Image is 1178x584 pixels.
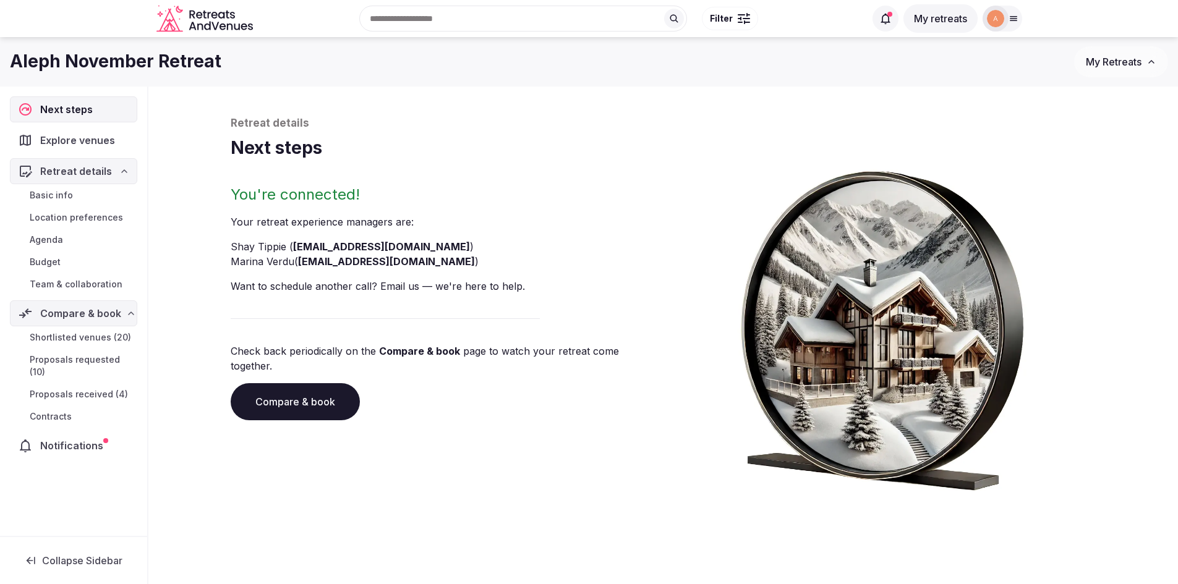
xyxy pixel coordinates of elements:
a: Shortlisted venues (20) [10,329,137,346]
li: Marina Verdu ( ) [231,254,659,269]
p: Check back periodically on the page to watch your retreat come together. [231,344,659,373]
a: Next steps [10,96,137,122]
a: [EMAIL_ADDRESS][DOMAIN_NAME] [298,255,475,268]
h2: You're connected! [231,185,659,205]
img: augusto [987,10,1004,27]
button: Filter [702,7,758,30]
span: Location preferences [30,211,123,224]
a: Budget [10,253,137,271]
span: Compare & book [40,306,121,321]
svg: Retreats and Venues company logo [156,5,255,33]
span: Proposals received (4) [30,388,128,400]
a: Explore venues [10,127,137,153]
a: Compare & book [231,383,360,420]
span: Team & collaboration [30,278,122,290]
span: Explore venues [40,133,120,148]
a: Proposals requested (10) [10,351,137,381]
li: Shay Tippie ( ) [231,239,659,254]
a: [EMAIL_ADDRESS][DOMAIN_NAME] [293,240,470,253]
span: Agenda [30,234,63,246]
h1: Next steps [231,136,1096,160]
a: Agenda [10,231,137,248]
a: Location preferences [10,209,137,226]
a: Visit the homepage [156,5,255,33]
span: Notifications [40,438,108,453]
span: Proposals requested (10) [30,353,132,378]
a: Contracts [10,408,137,425]
a: Team & collaboration [10,276,137,293]
a: Basic info [10,187,137,204]
span: Next steps [40,102,98,117]
span: Filter [710,12,733,25]
p: Retreat details [231,116,1096,131]
span: Retreat details [40,164,112,179]
span: Basic info [30,189,73,201]
span: My Retreats [1086,56,1142,68]
span: Contracts [30,410,72,423]
button: My retreats [903,4,978,33]
p: Your retreat experience manager s are : [231,214,659,229]
button: My Retreats [1074,46,1168,77]
a: My retreats [903,12,978,25]
span: Collapse Sidebar [42,554,122,567]
a: Compare & book [379,345,460,357]
p: Want to schedule another call? Email us — we're here to help. [231,279,659,294]
span: Shortlisted venues (20) [30,331,131,344]
img: Winter chalet retreat in picture frame [718,160,1047,491]
span: Budget [30,256,61,268]
a: Notifications [10,433,137,459]
button: Collapse Sidebar [10,547,137,574]
h1: Aleph November Retreat [10,49,221,74]
a: Proposals received (4) [10,386,137,403]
